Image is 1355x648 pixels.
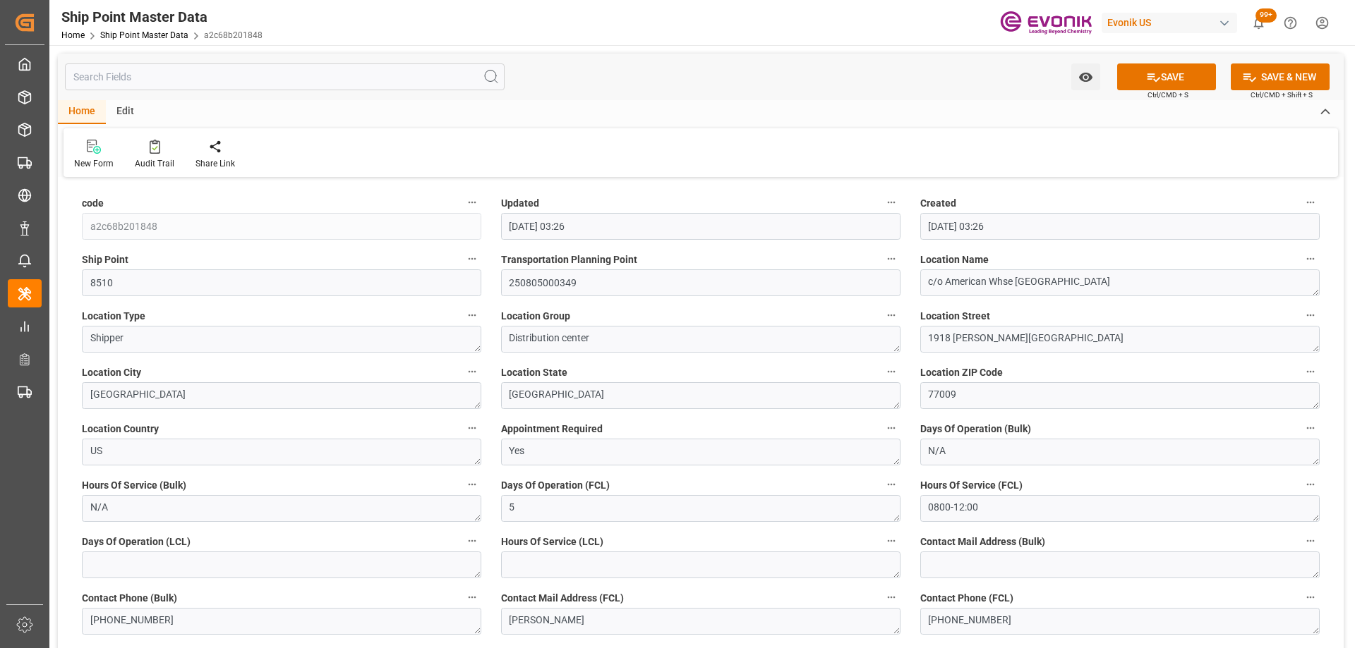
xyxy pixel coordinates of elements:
span: Location Country [82,422,159,436]
textarea: US [82,439,481,465]
button: SAVE [1117,63,1216,90]
button: Days Of Operation (LCL) [463,532,481,550]
button: show 100 new notifications [1243,7,1275,39]
div: Audit Trail [135,157,174,170]
span: Days Of Operation (FCL) [501,478,610,493]
span: Location City [82,365,141,380]
button: Days Of Operation (Bulk) [1301,419,1320,437]
button: Hours Of Service (Bulk) [463,475,481,494]
span: Location Street [920,309,990,324]
div: Share Link [195,157,235,170]
span: Updated [501,196,539,211]
button: Contact Phone (FCL) [1301,588,1320,606]
button: Hours Of Service (FCL) [1301,475,1320,494]
textarea: N/A [920,439,1320,465]
div: Evonik US [1102,13,1237,33]
input: MM-DD-YYYY HH:MM [501,213,901,240]
span: Hours Of Service (FCL) [920,478,1023,493]
span: code [82,196,104,211]
button: Contact Mail Address (Bulk) [1301,532,1320,550]
textarea: Shipper [82,326,481,353]
img: Evonik-brand-mark-Deep-Purple-RGB.jpeg_1700498283.jpeg [1000,11,1092,35]
input: MM-DD-YYYY HH:MM [920,213,1320,240]
textarea: Distribution center [501,326,901,353]
span: Location State [501,365,567,380]
div: Ship Point Master Data [61,6,263,27]
button: Appointment Required [882,419,901,437]
textarea: 5 [501,495,901,522]
textarea: [PHONE_NUMBER] [82,608,481,635]
button: Hours Of Service (LCL) [882,532,901,550]
span: Contact Mail Address (FCL) [501,591,624,606]
textarea: 77009 [920,382,1320,409]
button: Location City [463,362,481,381]
textarea: [GEOGRAPHIC_DATA] [82,382,481,409]
button: Help Center [1275,7,1306,39]
button: Days Of Operation (FCL) [882,475,901,494]
span: Contact Phone (Bulk) [82,591,177,606]
textarea: 1918 [PERSON_NAME][GEOGRAPHIC_DATA] [920,326,1320,353]
button: Location Country [463,419,481,437]
span: Ship Point [82,252,128,267]
button: Ship Point [463,250,481,268]
button: Location Type [463,306,481,324]
span: 99+ [1255,8,1277,23]
button: Location State [882,362,901,381]
textarea: [PERSON_NAME] [501,608,901,635]
span: Location Name [920,252,989,267]
span: Contact Phone (FCL) [920,591,1013,606]
button: Location ZIP Code [1301,362,1320,381]
textarea: c/o American Whse [GEOGRAPHIC_DATA] [920,269,1320,296]
span: Days Of Operation (LCL) [82,534,191,549]
span: Location Type [82,309,145,324]
button: open menu [1071,63,1100,90]
textarea: [PHONE_NUMBER] [920,608,1320,635]
button: Location Name [1301,250,1320,268]
button: Created [1301,193,1320,212]
button: Updated [882,193,901,212]
button: SAVE & NEW [1231,63,1330,90]
textarea: 0800-12:00 [920,495,1320,522]
button: Location Street [1301,306,1320,324]
button: Contact Mail Address (FCL) [882,588,901,606]
span: Location ZIP Code [920,365,1003,380]
button: Contact Phone (Bulk) [463,588,481,606]
a: Home [61,30,85,40]
span: Created [920,196,956,211]
span: Hours Of Service (LCL) [501,534,603,549]
span: Ctrl/CMD + Shift + S [1251,90,1313,100]
textarea: Yes [501,439,901,465]
input: Search Fields [65,63,505,90]
span: Location Group [501,309,570,324]
div: Edit [106,100,145,124]
span: Contact Mail Address (Bulk) [920,534,1045,549]
span: Appointment Required [501,422,603,436]
button: Transportation Planning Point [882,250,901,268]
button: code [463,193,481,212]
textarea: [GEOGRAPHIC_DATA] [501,382,901,409]
a: Ship Point Master Data [100,30,188,40]
div: Home [58,100,106,124]
span: Transportation Planning Point [501,252,637,267]
button: Evonik US [1102,9,1243,36]
button: Location Group [882,306,901,324]
span: Hours Of Service (Bulk) [82,478,186,493]
textarea: N/A [82,495,481,522]
span: Days Of Operation (Bulk) [920,422,1031,436]
span: Ctrl/CMD + S [1148,90,1188,100]
div: New Form [74,157,114,170]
